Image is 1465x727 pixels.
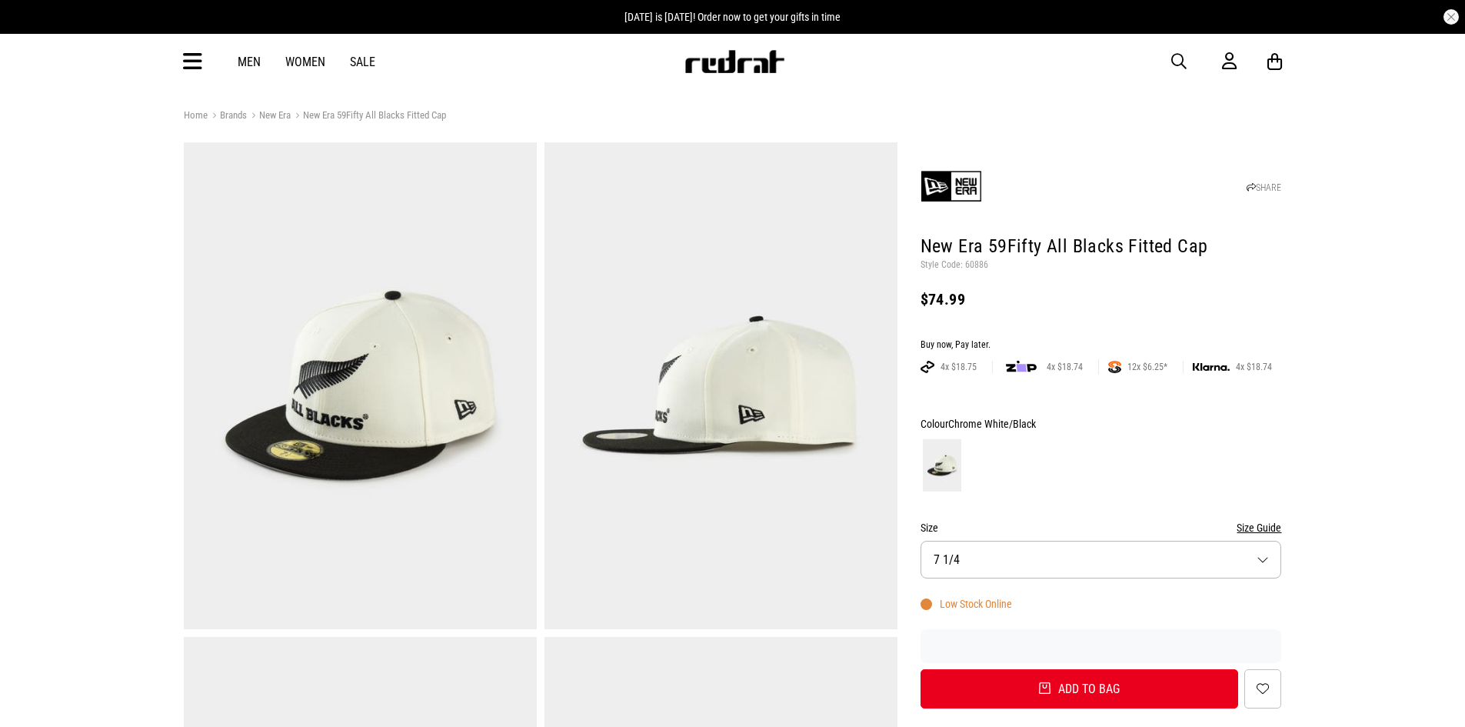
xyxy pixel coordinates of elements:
[921,415,1282,433] div: Colour
[544,142,897,629] img: New Era 59fifty All Blacks Fitted Cap in Multi
[934,361,983,373] span: 4x $18.75
[921,669,1239,709] button: Add to bag
[921,639,1282,654] iframe: Customer reviews powered by Trustpilot
[921,290,1282,308] div: $74.99
[1237,519,1281,537] button: Size Guide
[921,155,982,217] img: New Era
[208,109,247,124] a: Brands
[184,142,537,629] img: New Era 59fifty All Blacks Fitted Cap in Multi
[923,439,961,492] img: Chrome White/Black
[247,109,291,124] a: New Era
[1193,363,1230,372] img: KLARNA
[921,598,1012,610] div: Low Stock Online
[948,418,1036,430] span: Chrome White/Black
[1247,182,1281,193] a: SHARE
[921,259,1282,272] p: Style Code: 60886
[934,552,960,567] span: 7 1/4
[1006,359,1037,375] img: zip
[684,50,785,73] img: Redrat logo
[1121,361,1174,373] span: 12x $6.25*
[921,235,1282,259] h1: New Era 59Fifty All Blacks Fitted Cap
[624,11,841,23] span: [DATE] is [DATE]! Order now to get your gifts in time
[350,55,375,69] a: Sale
[238,55,261,69] a: Men
[285,55,325,69] a: Women
[184,109,208,121] a: Home
[1230,361,1278,373] span: 4x $18.74
[921,361,934,373] img: AFTERPAY
[921,339,1282,352] div: Buy now, Pay later.
[1108,361,1121,373] img: SPLITPAY
[921,519,1282,537] div: Size
[921,541,1282,579] button: 7 1/4
[1040,361,1089,373] span: 4x $18.74
[291,109,446,124] a: New Era 59Fifty All Blacks Fitted Cap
